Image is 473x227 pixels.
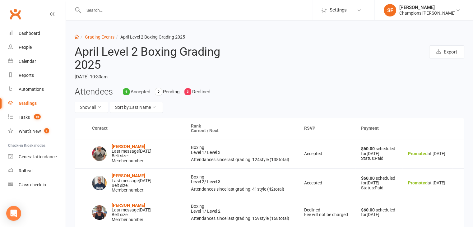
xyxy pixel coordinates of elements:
[110,102,163,113] button: Sort by:Last Name
[185,118,299,139] th: Rank Current / Next
[112,178,151,183] div: Last message [DATE]
[191,157,293,162] div: Attendances since last grading: 124 style ( 138 total)
[112,144,145,149] a: [PERSON_NAME]
[8,40,66,54] a: People
[8,82,66,96] a: Automations
[429,45,464,58] button: Export
[384,4,396,16] div: SF
[6,206,21,221] div: Open Intercom Messenger
[361,186,397,190] div: Status: Paid
[207,150,220,155] span: Level 3
[361,208,397,217] div: scheduled for [DATE]
[185,168,299,198] td: Boxing Level 2 /
[361,156,397,161] div: Status: Paid
[207,209,220,214] span: Level 2
[163,89,179,95] span: Pending
[34,114,41,119] span: 46
[123,88,130,95] div: 4
[299,118,355,139] th: RSVP
[7,6,23,22] a: Clubworx
[330,3,347,17] span: Settings
[185,139,299,169] td: Boxing Level 1 /
[112,174,151,193] div: Belt size: Member number:
[82,6,312,15] input: Search...
[112,173,145,178] a: [PERSON_NAME]
[8,54,66,68] a: Calendar
[112,203,145,208] a: [PERSON_NAME]
[19,154,57,159] div: General attendance
[8,150,66,164] a: General attendance kiosk mode
[75,102,108,113] button: Show all
[408,180,428,185] strong: Promoted
[75,72,232,82] time: [DATE] 10:30am
[19,168,33,173] div: Roll call
[8,26,66,40] a: Dashboard
[355,118,464,139] th: Payment
[114,34,185,40] li: April Level 2 Boxing Grading 2025
[92,176,107,190] img: Paul Collins
[19,31,40,36] div: Dashboard
[85,35,114,39] a: Grading Events
[361,146,376,151] strong: $60.00
[44,128,49,133] span: 1
[408,151,428,156] strong: Promoted
[8,178,66,192] a: Class kiosk mode
[361,176,397,186] div: scheduled for [DATE]
[408,181,447,185] div: at [DATE]
[361,176,376,181] strong: $60.00
[75,45,232,72] h2: April Level 2 Boxing Grading 2025
[19,59,36,64] div: Calendar
[92,146,107,161] img: Eamon Burke
[8,68,66,82] a: Reports
[75,87,113,97] h3: Attendees
[19,182,46,187] div: Class check-in
[8,164,66,178] a: Roll call
[8,110,66,124] a: Tasks 46
[19,129,41,134] div: What's New
[8,124,66,138] a: What's New1
[19,87,44,92] div: Automations
[192,89,210,95] span: Declined
[112,149,151,154] div: Last message [DATE]
[191,216,293,221] div: Attendances since last grading: 159 style ( 168 total)
[304,180,322,185] span: Accepted
[19,73,34,78] div: Reports
[361,146,397,156] div: scheduled for [DATE]
[8,96,66,110] a: Gradings
[408,151,447,156] div: at [DATE]
[19,45,32,50] div: People
[112,144,151,164] div: Belt size: Member number:
[131,89,150,95] span: Accepted
[19,101,37,106] div: Gradings
[19,115,30,120] div: Tasks
[92,205,107,220] img: Francisco Di Vincenzo
[304,151,322,156] span: Accepted
[184,88,191,95] div: 3
[399,5,456,10] div: [PERSON_NAME]
[399,10,456,16] div: Champions [PERSON_NAME]
[112,203,151,222] div: Belt size: Member number:
[304,212,350,217] div: Fee will not be charged
[304,207,320,212] span: Declined
[207,179,220,184] span: Level 3
[191,187,293,192] div: Attendances since last grading: 41 style ( 42 total)
[155,88,162,95] div: 0
[112,208,151,212] div: Last message [DATE]
[86,118,185,139] th: Contact
[361,207,376,212] strong: $60.00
